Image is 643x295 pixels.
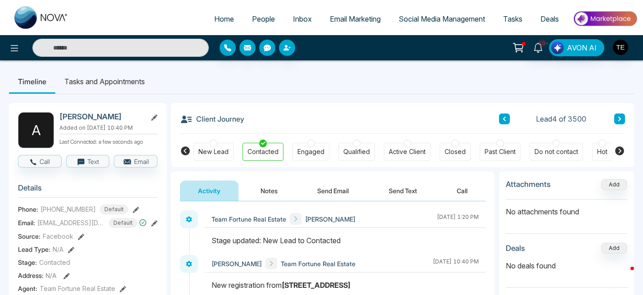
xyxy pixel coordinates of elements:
button: Activity [180,181,238,201]
button: Notes [243,181,296,201]
div: Past Client [485,147,516,156]
span: [PERSON_NAME] [305,214,355,224]
div: [DATE] 1:20 PM [437,213,479,225]
div: Engaged [297,147,324,156]
span: Address: [18,271,57,280]
div: Active Client [389,147,426,156]
span: Default [109,218,137,228]
div: Closed [445,147,466,156]
a: People [243,10,284,27]
span: Lead Type: [18,245,50,254]
a: Deals [531,10,568,27]
span: Team Fortune Real Estate [211,214,286,224]
img: Market-place.gif [572,9,638,29]
a: Email Marketing [321,10,390,27]
h3: Attachments [506,180,551,189]
span: Stage: [18,258,37,267]
div: [DATE] 10:40 PM [433,258,479,269]
a: 10+ [527,39,549,55]
span: People [252,14,275,23]
button: Add [601,179,627,190]
span: [PERSON_NAME] [211,259,262,268]
a: Tasks [494,10,531,27]
button: Send Email [299,181,367,201]
h3: Deals [506,244,525,253]
div: A [18,112,54,148]
div: Hot [597,147,607,156]
div: Qualified [343,147,370,156]
span: Email Marketing [330,14,381,23]
button: Email [114,155,157,168]
span: Source: [18,231,40,241]
h3: Details [18,183,157,197]
button: Call [18,155,62,168]
div: Contacted [247,147,279,156]
p: No attachments found [506,200,627,217]
span: Phone: [18,204,38,214]
a: Social Media Management [390,10,494,27]
li: Tasks and Appointments [55,69,154,94]
span: Inbox [293,14,312,23]
a: Home [205,10,243,27]
img: Nova CRM Logo [14,6,68,29]
span: Contacted [39,258,70,267]
img: User Avatar [613,40,628,55]
span: Add [601,180,627,188]
h3: Client Journey [180,112,244,126]
span: Team Fortune Real Estate [40,284,115,293]
span: Lead 4 of 3500 [536,113,586,124]
p: Added on [DATE] 10:40 PM [59,124,157,132]
li: Timeline [9,69,55,94]
div: Do not contact [535,147,578,156]
button: Call [439,181,486,201]
span: Team Fortune Real Estate [281,259,355,268]
h2: [PERSON_NAME] [59,112,143,121]
span: Agent: [18,284,37,293]
a: Inbox [284,10,321,27]
span: [PHONE_NUMBER] [40,204,96,214]
span: Default [100,204,128,214]
span: 10+ [538,39,546,47]
span: Facebook [43,231,73,241]
iframe: Intercom live chat [612,264,634,286]
span: Deals [540,14,559,23]
span: [EMAIL_ADDRESS][DOMAIN_NAME] [37,218,105,227]
span: AVON AI [567,42,597,53]
span: Social Media Management [399,14,485,23]
span: Tasks [503,14,522,23]
p: No deals found [506,260,627,271]
img: Lead Flow [551,41,564,54]
span: N/A [45,272,57,279]
span: Home [214,14,234,23]
button: AVON AI [549,39,604,56]
button: Text [66,155,110,168]
div: New Lead [198,147,229,156]
button: Send Text [371,181,435,201]
span: N/A [53,245,63,254]
span: Email: [18,218,35,227]
button: Add [601,243,627,254]
p: Last Connected: a few seconds ago [59,136,157,146]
